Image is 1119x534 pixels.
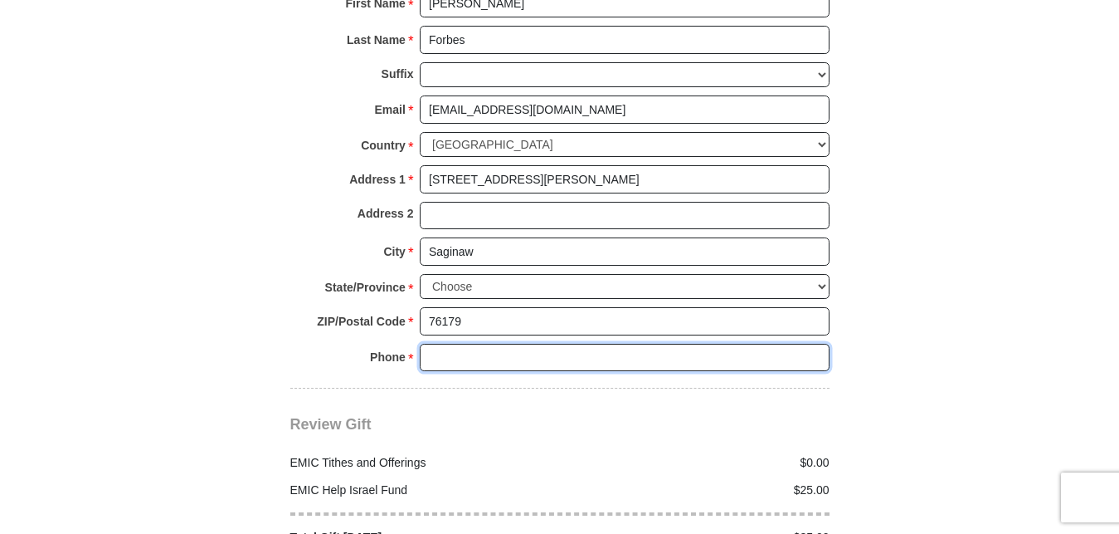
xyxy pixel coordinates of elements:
[382,62,414,86] strong: Suffix
[383,240,405,263] strong: City
[370,345,406,369] strong: Phone
[290,416,372,433] span: Review Gift
[361,134,406,157] strong: Country
[358,202,414,225] strong: Address 2
[347,28,406,51] strong: Last Name
[281,454,560,472] div: EMIC Tithes and Offerings
[375,98,406,121] strong: Email
[560,454,839,472] div: $0.00
[349,168,406,191] strong: Address 1
[317,310,406,333] strong: ZIP/Postal Code
[560,482,839,499] div: $25.00
[325,276,406,299] strong: State/Province
[281,482,560,499] div: EMIC Help Israel Fund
